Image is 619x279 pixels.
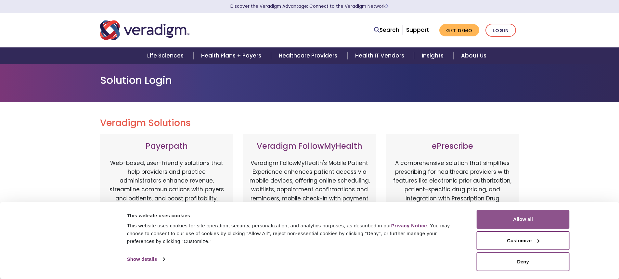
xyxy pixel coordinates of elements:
a: About Us [453,47,494,64]
a: Privacy Notice [391,223,427,228]
p: Web-based, user-friendly solutions that help providers and practice administrators enhance revenu... [107,159,227,227]
a: Insights [414,47,453,64]
a: Health IT Vendors [347,47,414,64]
a: Health Plans + Payers [193,47,271,64]
button: Customize [477,231,570,250]
h3: ePrescribe [392,142,512,151]
a: Search [374,26,399,34]
a: Healthcare Providers [271,47,347,64]
a: Life Sciences [139,47,193,64]
button: Allow all [477,210,570,229]
img: Veradigm logo [100,19,189,41]
button: Deny [477,252,570,271]
a: Show details [127,254,165,264]
h3: Veradigm FollowMyHealth [250,142,370,151]
a: Get Demo [439,24,479,37]
p: Veradigm FollowMyHealth's Mobile Patient Experience enhances patient access via mobile devices, o... [250,159,370,221]
a: Login [485,24,516,37]
h2: Veradigm Solutions [100,118,519,129]
p: A comprehensive solution that simplifies prescribing for healthcare providers with features like ... [392,159,512,227]
a: Discover the Veradigm Advantage: Connect to the Veradigm NetworkLearn More [230,3,389,9]
a: Support [406,26,429,34]
h1: Solution Login [100,74,519,86]
span: Learn More [386,3,389,9]
div: This website uses cookies [127,212,462,220]
h3: Payerpath [107,142,227,151]
div: This website uses cookies for site operation, security, personalization, and analytics purposes, ... [127,222,462,245]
